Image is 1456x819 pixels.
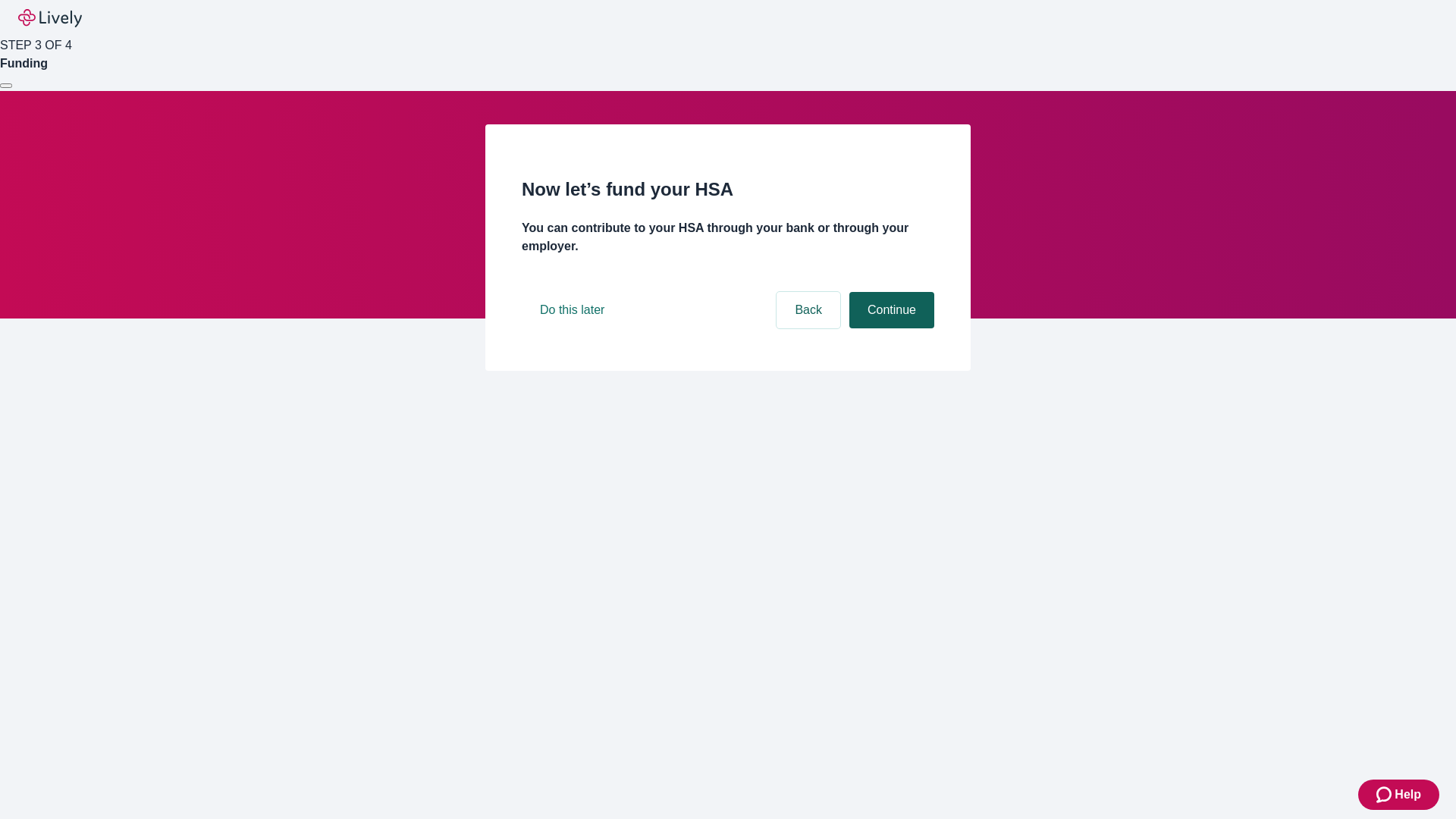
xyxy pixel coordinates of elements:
button: Zendesk support iconHelp [1358,780,1439,810]
span: Help [1395,786,1421,804]
svg: Zendesk support icon [1376,786,1395,804]
h4: You can contribute to your HSA through your bank or through your employer. [522,219,934,256]
h2: Now let’s fund your HSA [522,176,934,203]
button: Do this later [522,292,623,328]
button: Back [777,292,840,328]
button: Continue [849,292,934,328]
img: Lively [18,9,82,27]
